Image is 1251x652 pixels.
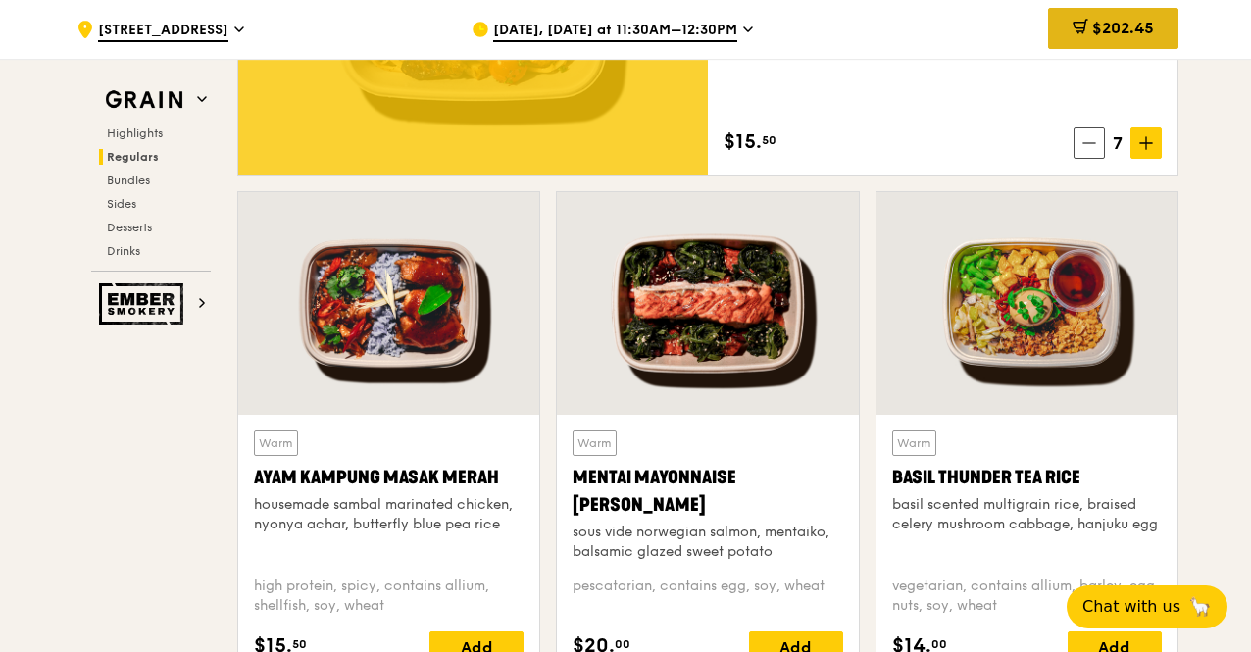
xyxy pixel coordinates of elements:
[573,577,842,616] div: pescatarian, contains egg, soy, wheat
[254,577,524,616] div: high protein, spicy, contains allium, shellfish, soy, wheat
[1092,19,1154,37] span: $202.45
[892,464,1162,491] div: Basil Thunder Tea Rice
[1105,129,1130,157] span: 7
[615,636,630,652] span: 00
[254,495,524,534] div: housemade sambal marinated chicken, nyonya achar, butterfly blue pea rice
[98,21,228,42] span: [STREET_ADDRESS]
[107,150,159,164] span: Regulars
[724,127,762,157] span: $15.
[99,283,189,325] img: Ember Smokery web logo
[892,430,936,456] div: Warm
[931,636,947,652] span: 00
[1188,595,1212,619] span: 🦙
[107,244,140,258] span: Drinks
[892,577,1162,616] div: vegetarian, contains allium, barley, egg, nuts, soy, wheat
[254,464,524,491] div: Ayam Kampung Masak Merah
[254,430,298,456] div: Warm
[573,523,842,562] div: sous vide norwegian salmon, mentaiko, balsamic glazed sweet potato
[292,636,307,652] span: 50
[107,174,150,187] span: Bundles
[107,197,136,211] span: Sides
[107,126,163,140] span: Highlights
[573,430,617,456] div: Warm
[762,132,776,148] span: 50
[892,495,1162,534] div: basil scented multigrain rice, braised celery mushroom cabbage, hanjuku egg
[99,82,189,118] img: Grain web logo
[1082,595,1180,619] span: Chat with us
[493,21,737,42] span: [DATE], [DATE] at 11:30AM–12:30PM
[573,464,842,519] div: Mentai Mayonnaise [PERSON_NAME]
[1067,585,1227,628] button: Chat with us🦙
[107,221,152,234] span: Desserts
